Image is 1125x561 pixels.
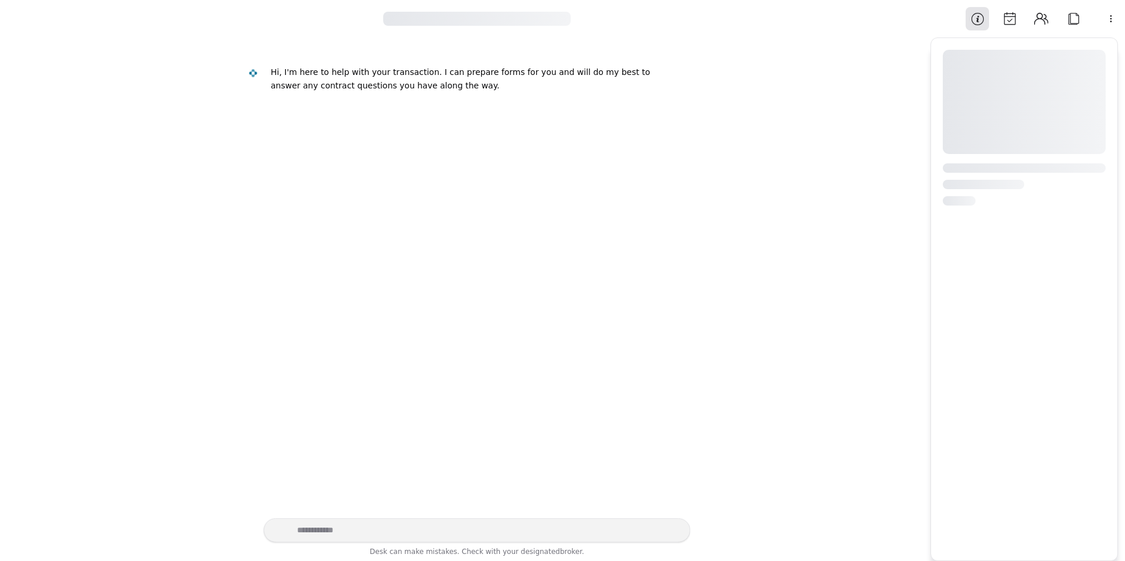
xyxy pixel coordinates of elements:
div: . I can prepare forms for you and will do my best to answer any contract questions you have along... [271,67,650,90]
span: designated [521,548,560,556]
img: Desk [248,69,258,78]
div: Hi, I'm here to help with your transaction [271,67,439,77]
textarea: Write your prompt here [264,518,690,542]
div: Desk can make mistakes. Check with your broker. [264,546,690,561]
